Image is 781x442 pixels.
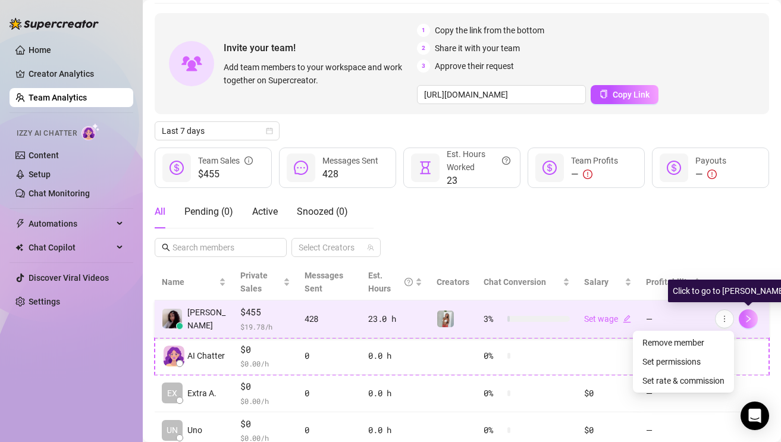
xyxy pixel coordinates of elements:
[584,424,631,437] div: $0
[642,376,724,385] a: Set rate & commission
[29,214,113,233] span: Automations
[368,349,422,362] div: 0.0 h
[29,189,90,198] a: Chat Monitoring
[584,387,631,400] div: $0
[162,275,217,289] span: Name
[244,154,253,167] span: info-circle
[435,42,520,55] span: Share it with your team
[447,174,510,188] span: 23
[29,64,124,83] a: Creator Analytics
[240,305,290,319] span: $455
[252,206,278,217] span: Active
[29,151,59,160] a: Content
[187,424,202,437] span: Uno
[172,241,270,254] input: Search members
[224,61,412,87] span: Add team members to your workspace and work together on Supercreator.
[187,387,217,400] span: Extra A.
[29,45,51,55] a: Home
[447,148,510,174] div: Est. Hours Worked
[240,395,290,407] span: $ 0.00 /h
[29,238,113,257] span: Chat Copilot
[29,170,51,179] a: Setup
[695,156,726,165] span: Payouts
[741,402,769,430] div: Open Intercom Messenger
[155,264,233,300] th: Name
[224,40,417,55] span: Invite your team!
[240,271,268,293] span: Private Sales
[368,387,422,400] div: 0.0 h
[584,277,609,287] span: Salary
[240,321,290,333] span: $ 19.78 /h
[368,269,413,295] div: Est. Hours
[305,349,354,362] div: 0
[305,312,354,325] div: 428
[484,424,503,437] span: 0 %
[162,243,170,252] span: search
[404,269,413,295] span: question-circle
[623,315,631,323] span: edit
[368,424,422,437] div: 0.0 h
[155,205,165,219] div: All
[435,24,544,37] span: Copy the link from the bottom
[613,90,650,99] span: Copy Link
[417,24,430,37] span: 1
[542,161,557,175] span: dollar-circle
[642,338,704,347] a: Remove member
[297,206,348,217] span: Snoozed ( 0 )
[167,387,177,400] span: EX
[484,277,546,287] span: Chat Conversion
[240,343,290,357] span: $0
[164,346,184,366] img: izzy-ai-chatter-avatar-DDCN_rTZ.svg
[417,59,430,73] span: 3
[484,387,503,400] span: 0 %
[583,170,592,179] span: exclamation-circle
[187,306,226,332] span: [PERSON_NAME]
[15,219,25,228] span: thunderbolt
[367,244,374,251] span: team
[10,18,99,30] img: logo-BBDzfeDw.svg
[429,264,476,300] th: Creators
[198,154,253,167] div: Team Sales
[170,161,184,175] span: dollar-circle
[417,42,430,55] span: 2
[484,349,503,362] span: 0 %
[646,277,691,287] span: Profitability
[305,424,354,437] div: 0
[184,205,233,219] div: Pending ( 0 )
[29,93,87,102] a: Team Analytics
[584,314,631,324] a: Set wageedit
[435,59,514,73] span: Approve their request
[591,85,658,104] button: Copy Link
[437,311,454,327] img: Zuri
[17,128,77,139] span: Izzy AI Chatter
[305,387,354,400] div: 0
[198,167,253,181] span: $455
[707,170,717,179] span: exclamation-circle
[240,380,290,394] span: $0
[744,315,752,323] span: right
[639,375,708,412] td: —
[571,156,618,165] span: Team Profits
[720,315,729,323] span: more
[162,309,182,328] img: Isabelle D
[15,243,23,252] img: Chat Copilot
[240,417,290,431] span: $0
[639,300,708,338] td: —
[29,297,60,306] a: Settings
[305,271,343,293] span: Messages Sent
[187,349,225,362] span: AI Chatter
[322,167,378,181] span: 428
[368,312,422,325] div: 23.0 h
[418,161,432,175] span: hourglass
[322,156,378,165] span: Messages Sent
[294,161,308,175] span: message
[240,358,290,369] span: $ 0.00 /h
[484,312,503,325] span: 3 %
[502,148,510,174] span: question-circle
[266,127,273,134] span: calendar
[162,122,272,140] span: Last 7 days
[642,357,701,366] a: Set permissions
[695,167,726,181] div: —
[167,424,178,437] span: UN
[600,90,608,98] span: copy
